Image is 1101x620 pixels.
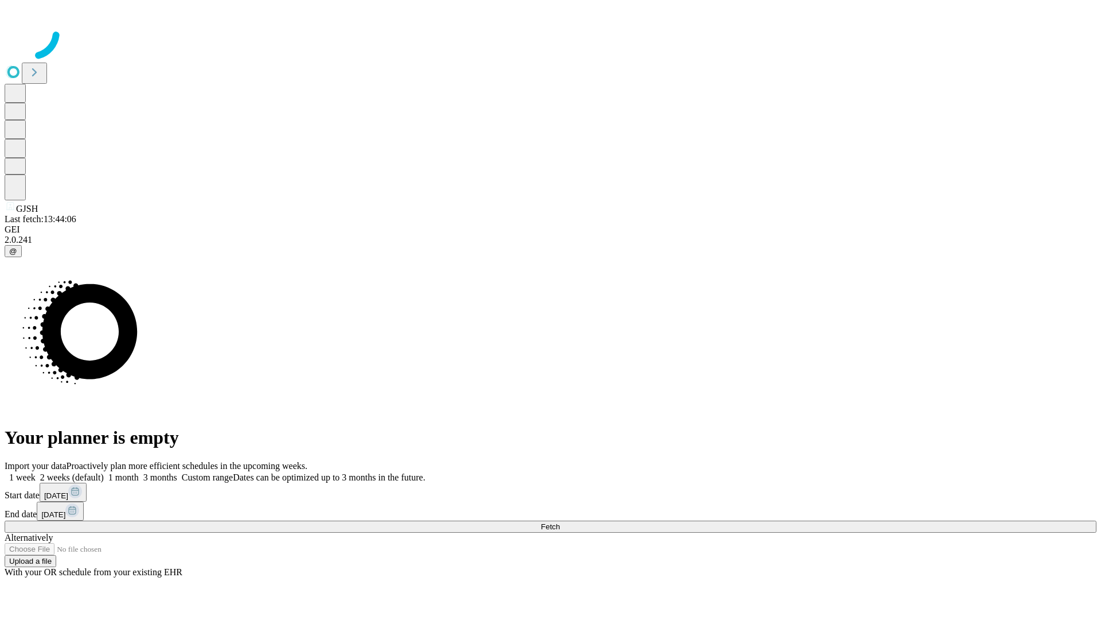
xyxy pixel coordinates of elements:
[5,483,1096,502] div: Start date
[5,461,67,471] span: Import your data
[5,214,76,224] span: Last fetch: 13:44:06
[37,502,84,521] button: [DATE]
[67,461,307,471] span: Proactively plan more efficient schedules in the upcoming weeks.
[41,510,65,519] span: [DATE]
[108,472,139,482] span: 1 month
[16,204,38,214] span: GJSH
[5,555,56,567] button: Upload a file
[9,247,17,255] span: @
[143,472,177,482] span: 3 months
[5,567,182,577] span: With your OR schedule from your existing EHR
[5,502,1096,521] div: End date
[541,522,560,531] span: Fetch
[40,483,87,502] button: [DATE]
[44,491,68,500] span: [DATE]
[5,224,1096,235] div: GEI
[5,533,53,542] span: Alternatively
[5,245,22,257] button: @
[233,472,425,482] span: Dates can be optimized up to 3 months in the future.
[5,521,1096,533] button: Fetch
[5,235,1096,245] div: 2.0.241
[5,427,1096,448] h1: Your planner is empty
[182,472,233,482] span: Custom range
[40,472,104,482] span: 2 weeks (default)
[9,472,36,482] span: 1 week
